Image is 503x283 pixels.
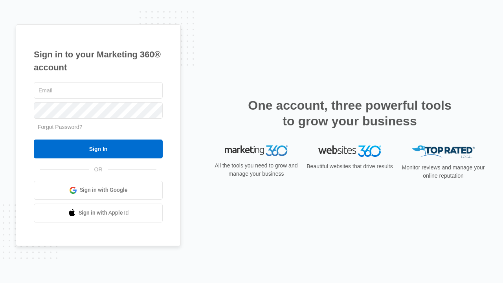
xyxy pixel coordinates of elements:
[399,164,487,180] p: Monitor reviews and manage your online reputation
[246,97,454,129] h2: One account, three powerful tools to grow your business
[34,181,163,200] a: Sign in with Google
[79,209,129,217] span: Sign in with Apple Id
[34,48,163,74] h1: Sign in to your Marketing 360® account
[34,82,163,99] input: Email
[306,162,394,171] p: Beautiful websites that drive results
[34,204,163,222] a: Sign in with Apple Id
[80,186,128,194] span: Sign in with Google
[412,145,475,158] img: Top Rated Local
[38,124,83,130] a: Forgot Password?
[318,145,381,157] img: Websites 360
[34,140,163,158] input: Sign In
[89,165,108,174] span: OR
[225,145,288,156] img: Marketing 360
[212,162,300,178] p: All the tools you need to grow and manage your business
